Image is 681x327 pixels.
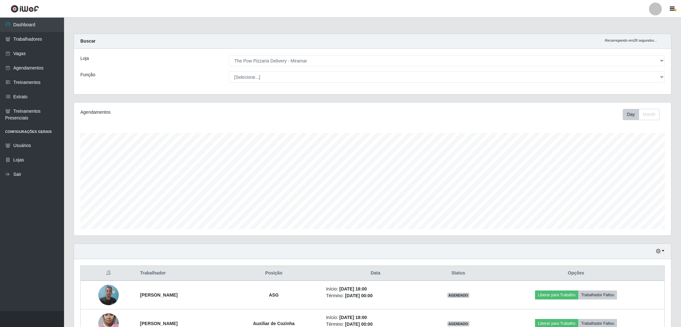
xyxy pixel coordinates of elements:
img: CoreUI Logo [11,5,39,13]
li: Início: [326,314,425,321]
th: Trabalhador [136,266,225,281]
span: AGENDADO [447,321,470,326]
strong: Auxiliar de Cozinha [253,321,295,326]
strong: Buscar [80,38,95,44]
button: Month [639,109,660,120]
button: Liberar para Trabalho [535,290,578,299]
time: [DATE] 18:00 [339,315,367,320]
time: [DATE] 00:00 [345,322,373,327]
th: Status [429,266,488,281]
img: 1754604170144.jpeg [98,281,119,308]
button: Trabalhador Faltou [578,290,617,299]
th: Posição [225,266,322,281]
th: Opções [488,266,664,281]
li: Término: [326,292,425,299]
strong: ASG [269,292,279,298]
div: Agendamentos [80,109,318,116]
span: AGENDADO [447,293,470,298]
i: Recarregando em 28 segundos... [605,38,657,42]
th: Data [322,266,429,281]
div: Toolbar with button groups [623,109,665,120]
div: First group [623,109,660,120]
button: Day [623,109,639,120]
strong: [PERSON_NAME] [140,321,178,326]
label: Função [80,71,95,78]
label: Loja [80,55,89,62]
time: [DATE] 00:00 [345,293,373,298]
strong: [PERSON_NAME] [140,292,178,298]
li: Início: [326,286,425,292]
time: [DATE] 18:00 [339,286,367,291]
